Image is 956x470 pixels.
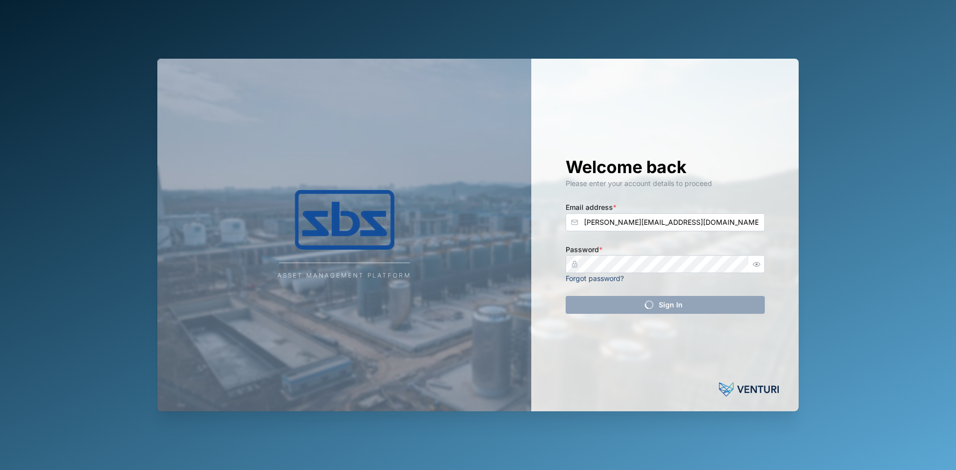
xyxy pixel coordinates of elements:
[566,274,624,282] a: Forgot password?
[566,202,616,213] label: Email address
[277,271,411,281] div: Asset Management Platform
[245,190,444,250] img: Company Logo
[719,379,779,399] img: Powered by: Venturi
[566,178,765,189] div: Please enter your account details to proceed
[566,156,765,178] h1: Welcome back
[566,244,602,255] label: Password
[566,213,765,231] input: Enter your email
